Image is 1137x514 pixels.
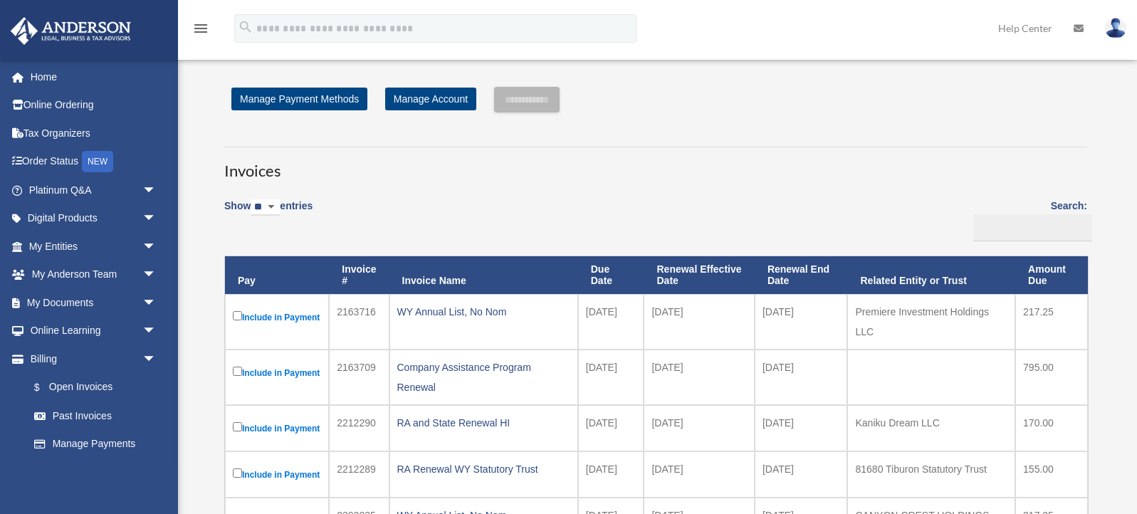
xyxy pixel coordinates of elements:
[847,405,1015,451] td: Kaniku Dream LLC
[644,294,754,350] td: [DATE]
[10,119,178,147] a: Tax Organizers
[644,350,754,405] td: [DATE]
[329,294,389,350] td: 2163716
[1105,18,1126,38] img: User Pic
[233,466,321,483] label: Include in Payment
[755,256,848,295] th: Renewal End Date: activate to sort column ascending
[10,176,178,204] a: Platinum Q&Aarrow_drop_down
[20,430,171,458] a: Manage Payments
[644,451,754,498] td: [DATE]
[10,345,171,373] a: Billingarrow_drop_down
[231,88,367,110] a: Manage Payment Methods
[233,311,242,320] input: Include in Payment
[142,232,171,261] span: arrow_drop_down
[578,405,644,451] td: [DATE]
[192,20,209,37] i: menu
[10,458,178,486] a: Events Calendar
[224,197,313,230] label: Show entries
[329,405,389,451] td: 2212290
[397,459,570,479] div: RA Renewal WY Statutory Trust
[10,232,178,261] a: My Entitiesarrow_drop_down
[1015,451,1088,498] td: 155.00
[329,256,389,295] th: Invoice #: activate to sort column ascending
[233,419,321,437] label: Include in Payment
[82,151,113,172] div: NEW
[10,204,178,233] a: Digital Productsarrow_drop_down
[10,147,178,177] a: Order StatusNEW
[142,317,171,346] span: arrow_drop_down
[142,345,171,374] span: arrow_drop_down
[973,214,1092,241] input: Search:
[578,350,644,405] td: [DATE]
[755,294,848,350] td: [DATE]
[578,294,644,350] td: [DATE]
[578,451,644,498] td: [DATE]
[329,451,389,498] td: 2212289
[329,350,389,405] td: 2163709
[10,317,178,345] a: Online Learningarrow_drop_down
[397,302,570,322] div: WY Annual List, No Nom
[251,199,280,216] select: Showentries
[233,422,242,431] input: Include in Payment
[847,294,1015,350] td: Premiere Investment Holdings LLC
[847,451,1015,498] td: 81680 Tiburon Statutory Trust
[10,63,178,91] a: Home
[233,364,321,382] label: Include in Payment
[1015,350,1088,405] td: 795.00
[224,147,1087,182] h3: Invoices
[644,405,754,451] td: [DATE]
[755,350,848,405] td: [DATE]
[225,256,329,295] th: Pay: activate to sort column descending
[397,413,570,433] div: RA and State Renewal HI
[233,308,321,326] label: Include in Payment
[192,25,209,37] a: menu
[142,176,171,205] span: arrow_drop_down
[385,88,476,110] a: Manage Account
[10,261,178,289] a: My Anderson Teamarrow_drop_down
[238,19,253,35] i: search
[1015,405,1088,451] td: 170.00
[20,402,171,430] a: Past Invoices
[847,256,1015,295] th: Related Entity or Trust: activate to sort column ascending
[644,256,754,295] th: Renewal Effective Date: activate to sort column ascending
[968,197,1087,241] label: Search:
[389,256,578,295] th: Invoice Name: activate to sort column ascending
[578,256,644,295] th: Due Date: activate to sort column ascending
[142,261,171,290] span: arrow_drop_down
[755,451,848,498] td: [DATE]
[6,17,135,45] img: Anderson Advisors Platinum Portal
[20,373,164,402] a: $Open Invoices
[1015,294,1088,350] td: 217.25
[10,288,178,317] a: My Documentsarrow_drop_down
[755,405,848,451] td: [DATE]
[42,379,49,397] span: $
[142,288,171,318] span: arrow_drop_down
[10,91,178,120] a: Online Ordering
[142,204,171,234] span: arrow_drop_down
[397,357,570,397] div: Company Assistance Program Renewal
[1015,256,1088,295] th: Amount Due: activate to sort column ascending
[233,367,242,376] input: Include in Payment
[233,468,242,478] input: Include in Payment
